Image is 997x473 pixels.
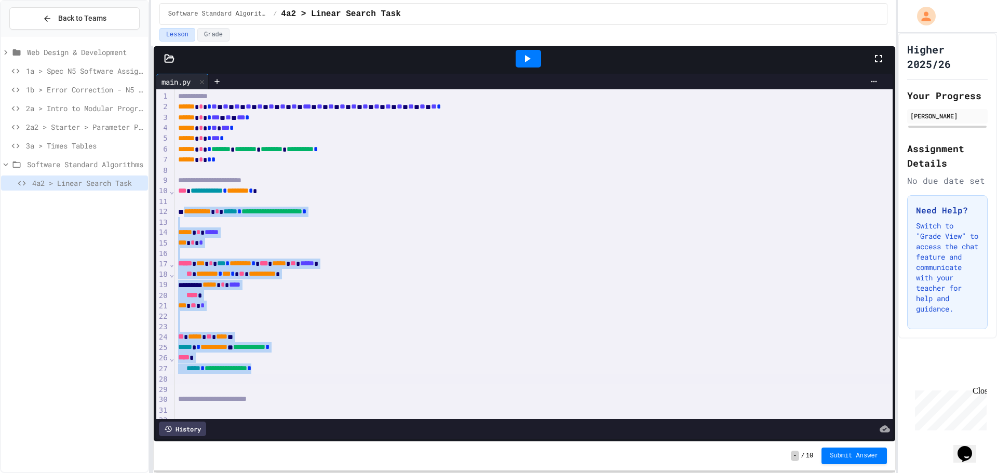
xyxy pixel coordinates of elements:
div: 22 [156,312,169,322]
div: 26 [156,353,169,363]
div: 30 [156,395,169,405]
div: main.py [156,76,196,87]
span: 4a2 > Linear Search Task [281,8,400,20]
span: 1a > Spec N5 Software Assignment [26,65,144,76]
div: 21 [156,301,169,312]
span: Fold line [169,270,174,278]
h2: Your Progress [907,88,988,103]
button: Grade [197,28,230,42]
iframe: chat widget [953,431,987,463]
span: Submit Answer [830,452,879,460]
iframe: chat widget [911,386,987,430]
div: 3 [156,113,169,123]
span: / [801,452,805,460]
span: 2a > Intro to Modular Programming [26,103,144,114]
div: 7 [156,155,169,165]
span: - [791,451,799,461]
div: 10 [156,186,169,196]
span: 3a > Times Tables [26,140,144,151]
div: 9 [156,175,169,186]
div: My Account [906,4,938,28]
div: 2 [156,102,169,112]
div: 15 [156,238,169,249]
div: 14 [156,227,169,238]
div: Chat with us now!Close [4,4,72,66]
span: / [273,10,277,18]
div: 17 [156,259,169,269]
div: 24 [156,332,169,343]
span: Web Design & Development [27,47,144,58]
p: Switch to "Grade View" to access the chat feature and communicate with your teacher for help and ... [916,221,979,314]
div: 13 [156,218,169,228]
div: 6 [156,144,169,155]
div: 1 [156,91,169,102]
span: 10 [806,452,813,460]
button: Back to Teams [9,7,140,30]
h3: Need Help? [916,204,979,217]
div: 8 [156,166,169,176]
span: 2a2 > Starter > Parameter Passing [26,121,144,132]
div: 5 [156,133,169,144]
span: 4a2 > Linear Search Task [32,178,144,188]
span: Back to Teams [58,13,106,24]
h2: Assignment Details [907,141,988,170]
div: 4 [156,123,169,133]
div: 27 [156,364,169,374]
div: 16 [156,249,169,259]
div: 19 [156,280,169,290]
div: main.py [156,74,209,89]
span: Software Standard Algorithms [168,10,269,18]
span: Software Standard Algorithms [27,159,144,170]
span: Fold line [169,354,174,362]
div: 20 [156,291,169,301]
h1: Higher 2025/26 [907,42,988,71]
div: 32 [156,415,169,426]
div: 28 [156,374,169,385]
span: 1b > Error Correction - N5 Spec [26,84,144,95]
div: No due date set [907,174,988,187]
span: Fold line [169,187,174,195]
div: 18 [156,269,169,280]
div: [PERSON_NAME] [910,111,985,120]
div: 31 [156,406,169,416]
button: Lesson [159,28,195,42]
div: 25 [156,343,169,353]
div: 23 [156,322,169,332]
div: 11 [156,197,169,207]
button: Submit Answer [821,448,887,464]
div: 29 [156,385,169,395]
div: 12 [156,207,169,217]
span: Fold line [169,260,174,268]
div: History [159,422,206,436]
